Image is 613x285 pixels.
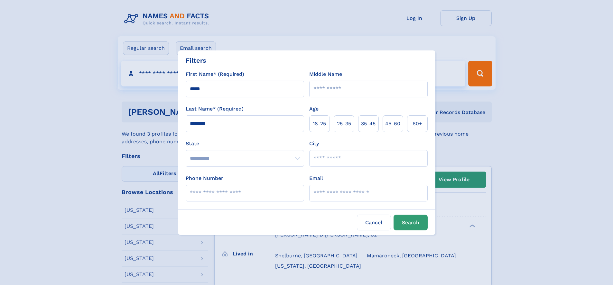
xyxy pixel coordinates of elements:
[309,140,319,147] label: City
[385,120,400,128] span: 45‑60
[357,215,391,230] label: Cancel
[413,120,422,128] span: 60+
[309,105,319,113] label: Age
[186,174,223,182] label: Phone Number
[309,70,342,78] label: Middle Name
[361,120,376,128] span: 35‑45
[394,215,428,230] button: Search
[337,120,351,128] span: 25‑35
[313,120,326,128] span: 18‑25
[186,56,206,65] div: Filters
[186,105,244,113] label: Last Name* (Required)
[186,140,304,147] label: State
[309,174,323,182] label: Email
[186,70,244,78] label: First Name* (Required)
